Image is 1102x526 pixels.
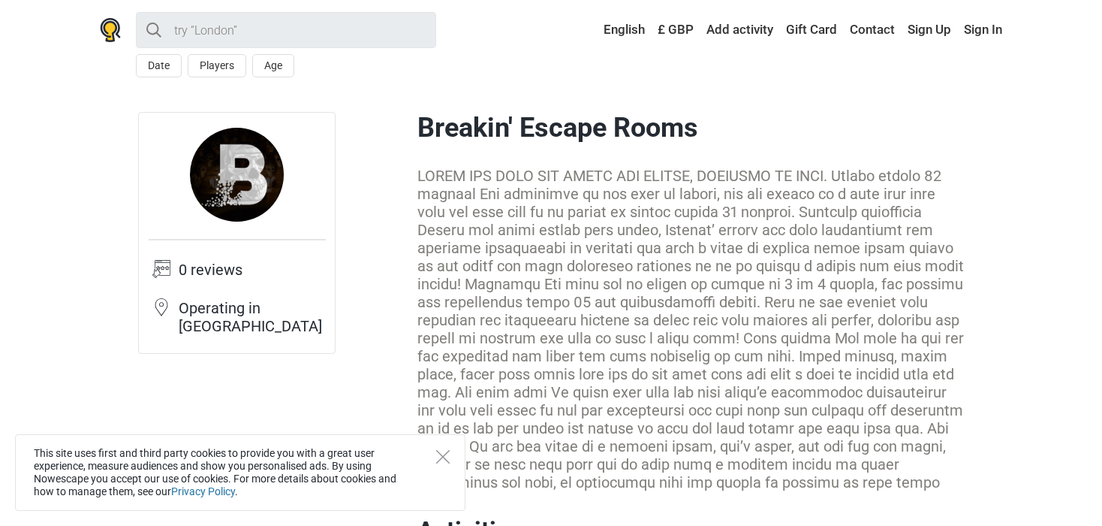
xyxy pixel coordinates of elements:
a: Add activity [703,17,777,44]
a: Contact [846,17,899,44]
a: Sign Up [904,17,955,44]
img: English [593,25,604,35]
button: Close [436,450,450,464]
a: Privacy Policy [171,485,235,497]
button: Date [136,54,182,77]
td: 0 reviews [179,259,326,298]
td: Operating in [GEOGRAPHIC_DATA] [179,298,326,344]
img: Nowescape logo [100,18,121,42]
a: £ GBP [654,17,697,44]
h1: Breakin' Escape Rooms [417,112,964,144]
a: English [589,17,649,44]
div: This site uses first and third party cookies to provide you with a great user experience, measure... [15,434,465,511]
a: Gift Card [782,17,841,44]
button: Players [188,54,246,77]
input: try “London” [136,12,436,48]
div: LOREM IPS DOLO SIT AMETC ADI ELITSE, DOEIUSMO TE INCI. Utlabo etdolo 82 magnaal Eni adminimve qu ... [417,167,964,491]
button: Age [252,54,294,77]
a: Sign In [960,17,1002,44]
